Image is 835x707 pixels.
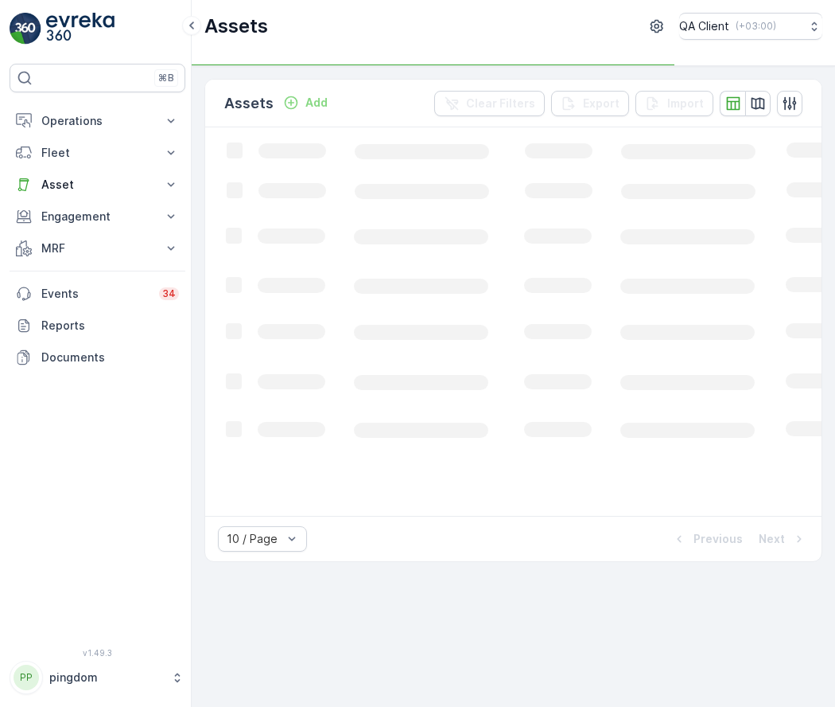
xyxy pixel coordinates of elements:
p: Add [305,95,328,111]
a: Documents [10,342,185,373]
button: Export [551,91,629,116]
button: Next [757,529,809,549]
p: Engagement [41,209,153,225]
p: Asset [41,177,153,193]
p: Events [41,286,150,302]
button: Import [635,91,713,116]
p: Fleet [41,145,153,161]
button: PPpingdom [10,661,185,694]
p: Documents [41,350,179,365]
p: Reports [41,318,179,334]
p: Operations [41,113,153,129]
button: QA Client(+03:00) [679,13,822,40]
p: Previous [693,531,743,547]
button: Add [277,93,334,112]
a: Reports [10,310,185,342]
p: 34 [162,287,176,300]
p: Import [667,96,704,111]
p: Export [583,96,619,111]
button: Operations [10,105,185,137]
span: v 1.49.3 [10,648,185,658]
p: Next [759,531,785,547]
img: logo_light-DOdMpM7g.png [46,13,115,45]
a: Events34 [10,278,185,310]
button: Engagement [10,201,185,232]
p: Clear Filters [466,96,535,111]
p: ⌘B [158,72,174,84]
button: Clear Filters [434,91,545,116]
p: Assets [204,14,268,39]
p: Assets [224,92,274,115]
img: logo [10,13,41,45]
button: Previous [670,529,744,549]
button: Asset [10,169,185,201]
p: MRF [41,240,153,256]
p: QA Client [679,18,729,34]
p: pingdom [49,670,163,686]
button: MRF [10,232,185,264]
button: Fleet [10,137,185,169]
div: PP [14,665,39,690]
p: ( +03:00 ) [736,20,776,33]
